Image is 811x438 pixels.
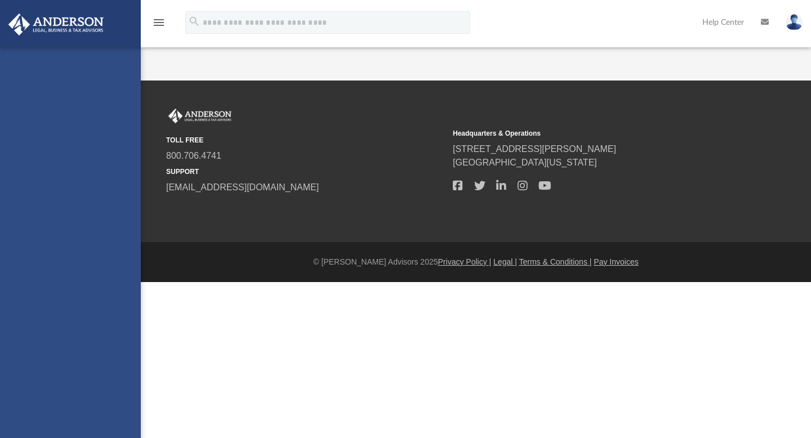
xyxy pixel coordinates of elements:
[188,15,200,28] i: search
[166,151,221,160] a: 800.706.4741
[166,167,445,177] small: SUPPORT
[493,257,517,266] a: Legal |
[152,16,166,29] i: menu
[5,14,107,35] img: Anderson Advisors Platinum Portal
[453,128,732,138] small: Headquarters & Operations
[141,256,811,268] div: © [PERSON_NAME] Advisors 2025
[519,257,592,266] a: Terms & Conditions |
[786,14,803,30] img: User Pic
[166,182,319,192] a: [EMAIL_ADDRESS][DOMAIN_NAME]
[438,257,492,266] a: Privacy Policy |
[152,21,166,29] a: menu
[166,135,445,145] small: TOLL FREE
[453,158,597,167] a: [GEOGRAPHIC_DATA][US_STATE]
[453,144,616,154] a: [STREET_ADDRESS][PERSON_NAME]
[594,257,638,266] a: Pay Invoices
[166,109,234,123] img: Anderson Advisors Platinum Portal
